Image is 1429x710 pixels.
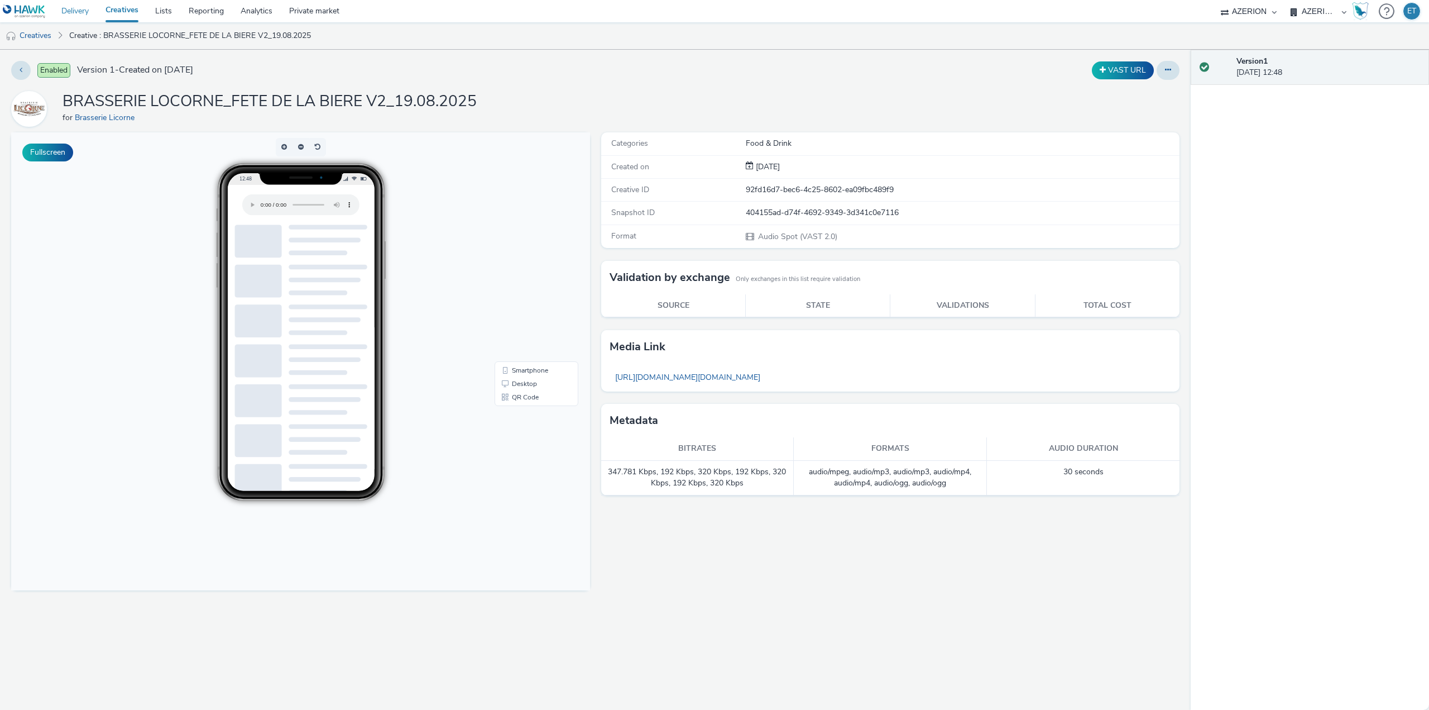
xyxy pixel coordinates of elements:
[1236,56,1268,66] strong: Version 1
[228,43,240,49] span: 12:48
[611,231,636,241] span: Format
[1352,2,1369,20] img: Hawk Academy
[486,245,565,258] li: Desktop
[11,103,51,114] a: Brasserie Licorne
[501,261,528,268] span: QR Code
[486,258,565,271] li: QR Code
[611,161,649,172] span: Created on
[611,207,655,218] span: Snapshot ID
[13,93,45,125] img: Brasserie Licorne
[486,231,565,245] li: Smartphone
[610,339,665,355] h3: Media link
[3,4,46,18] img: undefined Logo
[610,366,766,388] a: [URL][DOMAIN_NAME][DOMAIN_NAME]
[501,248,526,255] span: Desktop
[22,144,73,161] button: Fullscreen
[736,275,860,284] small: Only exchanges in this list require validation
[1035,294,1179,317] th: Total cost
[987,461,1180,495] td: 30 seconds
[746,138,1179,149] div: Food & Drink
[1407,3,1416,20] div: ET
[610,269,730,286] h3: Validation by exchange
[501,235,537,241] span: Smartphone
[601,294,746,317] th: Source
[611,184,649,195] span: Creative ID
[6,31,17,42] img: audio
[601,461,794,495] td: 347.781 Kbps, 192 Kbps, 320 Kbps, 192 Kbps, 320 Kbps, 192 Kbps, 320 Kbps
[1352,2,1373,20] a: Hawk Academy
[611,138,648,149] span: Categories
[64,22,317,49] a: Creative : BRASSERIE LOCORNE_FETE DE LA BIERE V2_19.08.2025
[754,161,780,172] span: [DATE]
[75,112,139,123] a: Brasserie Licorne
[794,437,987,460] th: Formats
[63,112,75,123] span: for
[746,184,1179,196] div: 92fd16d7-bec6-4c25-8602-ea09fbc489f9
[746,207,1179,218] div: 404155ad-d74f-4692-9349-3d341c0e7116
[63,91,477,112] h1: BRASSERIE LOCORNE_FETE DE LA BIERE V2_19.08.2025
[1089,61,1157,79] div: Duplicate the creative as a VAST URL
[754,161,780,173] div: Creation 19 August 2025, 12:48
[757,231,837,242] span: Audio Spot (VAST 2.0)
[610,412,658,429] h3: Metadata
[890,294,1035,317] th: Validations
[77,64,193,77] span: Version 1 - Created on [DATE]
[794,461,987,495] td: audio/mpeg, audio/mp3, audio/mp3, audio/mp4, audio/mp4, audio/ogg, audio/ogg
[987,437,1180,460] th: Audio duration
[37,63,70,78] span: Enabled
[746,294,890,317] th: State
[601,437,794,460] th: Bitrates
[1236,56,1420,79] div: [DATE] 12:48
[1092,61,1154,79] button: VAST URL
